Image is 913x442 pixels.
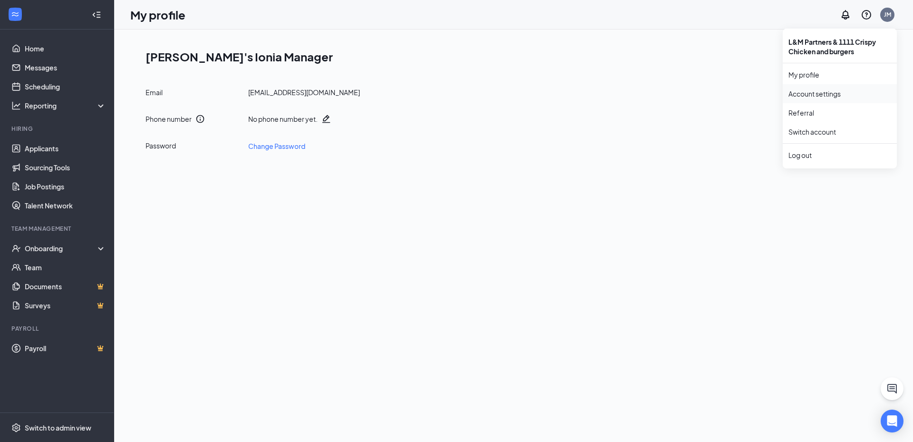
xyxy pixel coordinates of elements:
[25,77,106,96] a: Scheduling
[25,58,106,77] a: Messages
[11,125,104,133] div: Hiring
[881,410,903,432] div: Open Intercom Messenger
[25,158,106,177] a: Sourcing Tools
[146,88,241,97] div: Email
[92,10,101,20] svg: Collapse
[248,141,305,151] a: Change Password
[11,225,104,233] div: Team Management
[321,114,331,124] svg: Pencil
[130,7,185,23] h1: My profile
[11,244,21,253] svg: UserCheck
[25,277,106,296] a: DocumentsCrown
[783,32,897,61] div: L&M Partners & 1111 Crispy Chicken and burgers
[25,296,106,315] a: SurveysCrown
[884,10,891,19] div: JM
[881,377,903,400] button: ChatActive
[11,324,104,333] div: Payroll
[25,101,107,110] div: Reporting
[788,128,836,136] a: Switch account
[25,244,98,253] div: Onboarding
[248,88,360,97] div: [EMAIL_ADDRESS][DOMAIN_NAME]
[25,177,106,196] a: Job Postings
[248,114,318,124] div: No phone number yet.
[788,89,891,98] a: Account settings
[788,108,891,118] a: Referral
[10,10,20,19] svg: WorkstreamLogo
[146,141,241,151] div: Password
[25,196,106,215] a: Talent Network
[25,39,106,58] a: Home
[840,9,851,20] svg: Notifications
[195,114,205,124] svg: Info
[25,339,106,358] a: PayrollCrown
[25,139,106,158] a: Applicants
[861,9,872,20] svg: QuestionInfo
[11,101,21,110] svg: Analysis
[25,258,106,277] a: Team
[11,423,21,432] svg: Settings
[25,423,91,432] div: Switch to admin view
[886,383,898,394] svg: ChatActive
[146,49,889,65] h1: [PERSON_NAME]'s Ionia Manager
[146,114,192,124] div: Phone number
[788,70,891,79] a: My profile
[788,150,891,160] div: Log out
